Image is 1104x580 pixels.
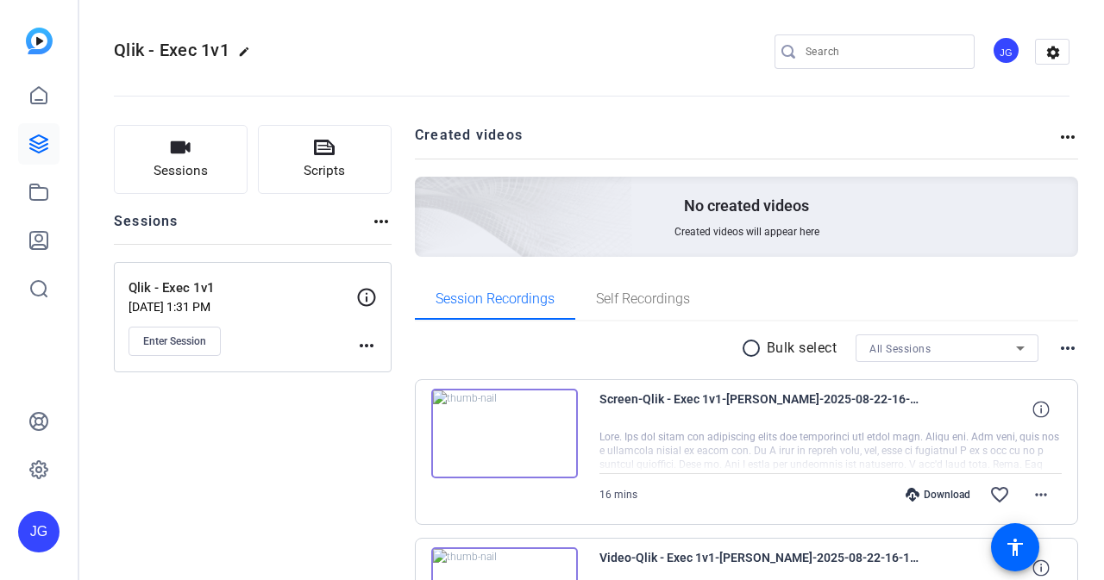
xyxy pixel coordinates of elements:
[18,511,60,552] div: JG
[238,46,259,66] mat-icon: edit
[415,125,1057,159] h2: Created videos
[154,161,208,181] span: Sessions
[356,335,377,356] mat-icon: more_horiz
[674,225,819,239] span: Created videos will appear here
[143,334,206,348] span: Enter Session
[599,389,919,430] span: Screen-Qlik - Exec 1v1-[PERSON_NAME]-2025-08-22-16-13-06-574-0
[1005,537,1026,558] mat-icon: accessibility
[741,338,767,359] mat-icon: radio_button_unchecked
[897,488,979,502] div: Download
[684,196,809,216] p: No created videos
[129,300,356,314] p: [DATE] 1:31 PM
[114,125,248,194] button: Sessions
[989,484,1010,505] mat-icon: favorite_border
[114,40,229,60] span: Qlik - Exec 1v1
[371,211,392,232] mat-icon: more_horiz
[431,389,578,478] img: thumb-nail
[129,278,366,298] p: Qlik - Exec 1v1
[222,6,633,380] img: Creted videos background
[869,343,931,355] span: All Sessions
[1036,40,1070,65] mat-icon: settings
[599,489,637,501] span: 16 mins
[26,28,53,54] img: blue-gradient.svg
[1031,484,1051,505] mat-icon: more_horiz
[304,161,345,181] span: Scripts
[1057,127,1078,147] mat-icon: more_horiz
[992,36,1020,65] div: JG
[129,327,221,356] button: Enter Session
[767,338,837,359] p: Bulk select
[258,125,392,194] button: Scripts
[806,41,961,62] input: Search
[992,36,1022,66] ngx-avatar: Jeff Grettler
[1057,338,1078,359] mat-icon: more_horiz
[436,292,555,306] span: Session Recordings
[596,292,690,306] span: Self Recordings
[114,211,179,244] h2: Sessions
